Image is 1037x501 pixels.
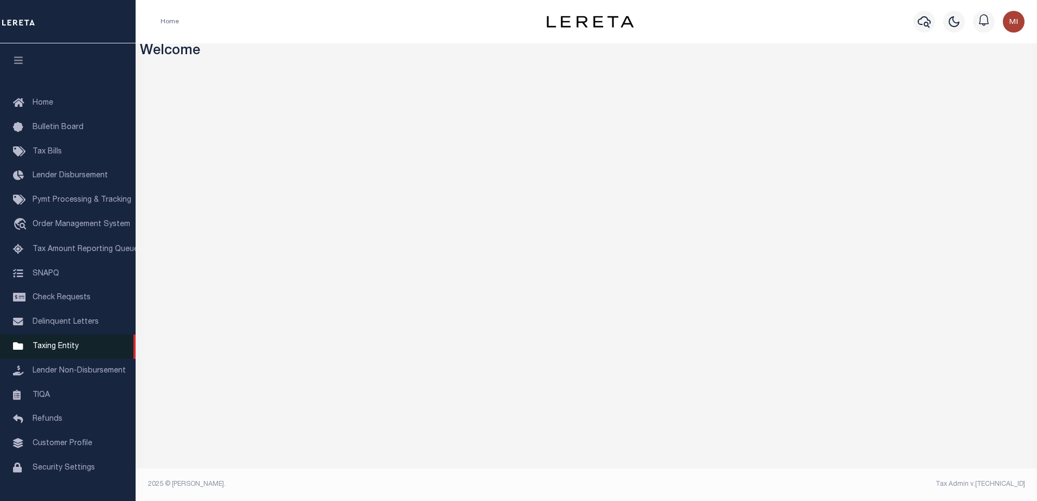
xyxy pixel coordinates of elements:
[140,479,587,489] div: 2025 © [PERSON_NAME].
[140,43,1033,60] h3: Welcome
[33,172,108,179] span: Lender Disbursement
[13,218,30,232] i: travel_explore
[33,343,79,350] span: Taxing Entity
[33,464,95,472] span: Security Settings
[547,16,633,28] img: logo-dark.svg
[1003,11,1025,33] img: svg+xml;base64,PHN2ZyB4bWxucz0iaHR0cDovL3d3dy53My5vcmcvMjAwMC9zdmciIHBvaW50ZXItZXZlbnRzPSJub25lIi...
[33,148,62,156] span: Tax Bills
[161,17,179,27] li: Home
[33,124,84,131] span: Bulletin Board
[33,99,53,107] span: Home
[33,367,126,375] span: Lender Non-Disbursement
[33,196,131,204] span: Pymt Processing & Tracking
[33,391,50,399] span: TIQA
[33,221,130,228] span: Order Management System
[33,246,138,253] span: Tax Amount Reporting Queue
[594,479,1025,489] div: Tax Admin v.[TECHNICAL_ID]
[33,294,91,301] span: Check Requests
[33,440,92,447] span: Customer Profile
[33,318,99,326] span: Delinquent Letters
[33,269,59,277] span: SNAPQ
[33,415,62,423] span: Refunds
